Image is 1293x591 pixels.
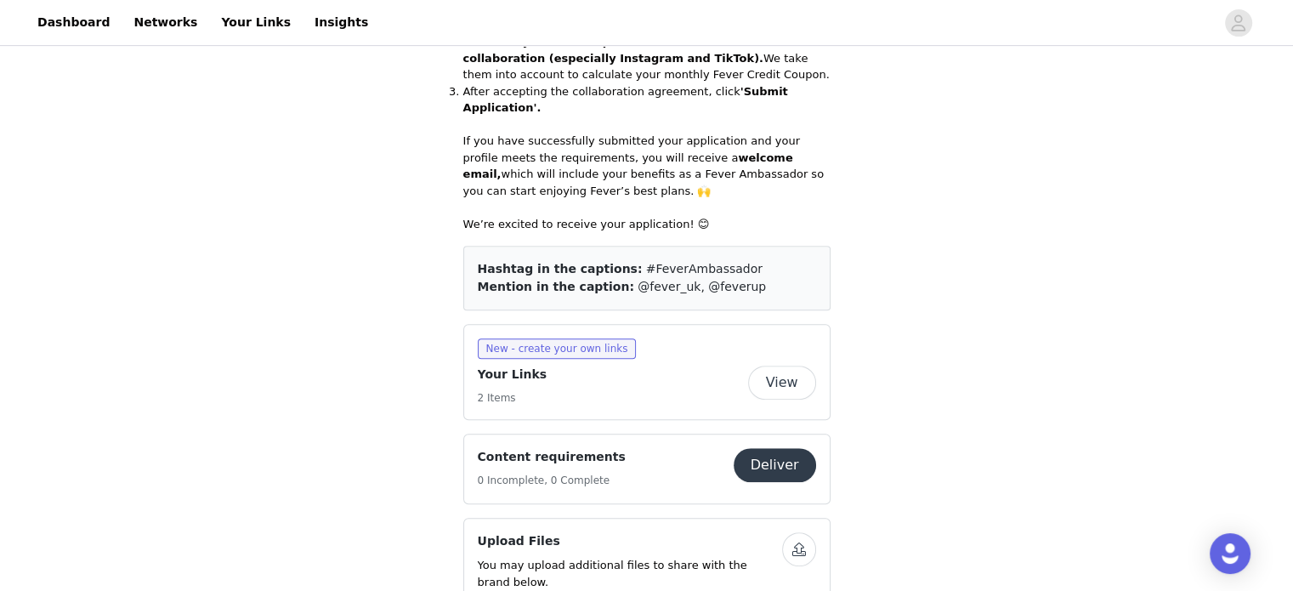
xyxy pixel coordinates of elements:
p: You may upload additional files to share with the brand below. [478,557,782,590]
a: Your Links [211,3,301,42]
a: Dashboard [27,3,120,42]
strong: connect the social media accounts you'll use to publish content for this collaboration (especiall... [463,19,795,65]
p: After accepting the collaboration agreement, click [463,83,831,116]
a: Networks [123,3,207,42]
a: Insights [304,3,378,42]
h5: 0 Incomplete, 0 Complete [478,473,626,488]
span: #FeverAmbassador [646,262,763,276]
span: New - create your own links [478,338,637,359]
span: Hashtag in the captions: [478,262,643,276]
div: Open Intercom Messenger [1210,533,1250,574]
div: avatar [1230,9,1246,37]
strong: welcome email, [463,151,793,181]
p: In the 'Social Media' tab, please We take them into account to calculate your monthly Fever Credi... [463,17,831,83]
div: Content requirements [463,434,831,504]
span: @fever_uk, @feverup [638,280,766,293]
h4: Content requirements [478,448,626,466]
p: If you have successfully submitted your application and your profile meets the requirements, you ... [463,133,831,199]
h5: 2 Items [478,390,547,406]
p: We’re excited to receive your application! 😊 [463,216,831,233]
button: Deliver [734,448,816,482]
h4: Your Links [478,366,547,384]
h4: Upload Files [478,532,782,550]
button: View [748,366,816,400]
span: Mention in the caption: [478,280,634,293]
